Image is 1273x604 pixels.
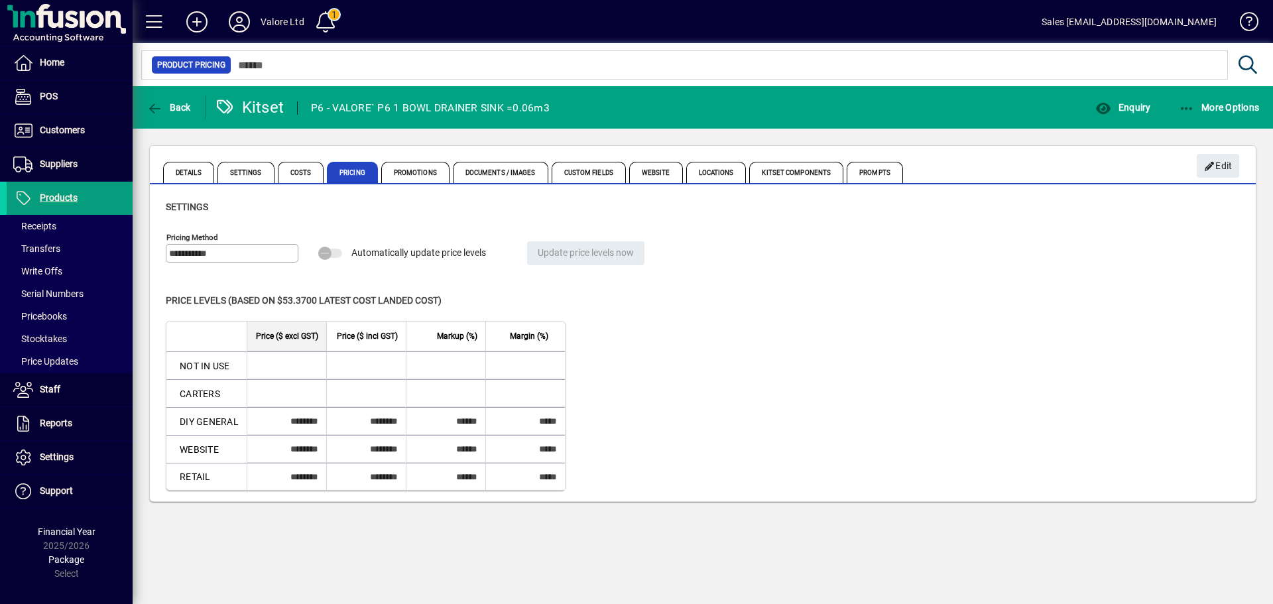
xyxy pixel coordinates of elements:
[1204,155,1233,177] span: Edit
[40,452,74,462] span: Settings
[40,485,73,496] span: Support
[351,247,486,258] span: Automatically update price levels
[13,221,56,231] span: Receipts
[40,91,58,101] span: POS
[147,102,191,113] span: Back
[163,162,214,183] span: Details
[40,158,78,169] span: Suppliers
[166,435,247,463] td: WEBSITE
[256,329,318,343] span: Price ($ excl GST)
[7,282,133,305] a: Serial Numbers
[166,463,247,490] td: RETAIL
[7,114,133,147] a: Customers
[7,373,133,406] a: Staff
[7,407,133,440] a: Reports
[7,215,133,237] a: Receipts
[38,526,95,537] span: Financial Year
[157,58,225,72] span: Product Pricing
[1176,95,1263,119] button: More Options
[7,237,133,260] a: Transfers
[133,95,206,119] app-page-header-button: Back
[686,162,747,183] span: Locations
[40,57,64,68] span: Home
[629,162,683,183] span: Website
[552,162,626,183] span: Custom Fields
[7,305,133,328] a: Pricebooks
[7,328,133,350] a: Stocktakes
[166,202,208,212] span: Settings
[7,46,133,80] a: Home
[527,241,644,265] button: Update price levels now
[13,356,78,367] span: Price Updates
[40,125,85,135] span: Customers
[847,162,903,183] span: Prompts
[327,162,378,183] span: Pricing
[7,260,133,282] a: Write Offs
[166,379,247,407] td: CARTERS
[311,97,550,119] div: P6 - VALORE` P6 1 BOWL DRAINER SINK =0.06m3
[437,329,477,343] span: Markup (%)
[510,329,548,343] span: Margin (%)
[7,441,133,474] a: Settings
[13,333,67,344] span: Stocktakes
[13,288,84,299] span: Serial Numbers
[1095,102,1150,113] span: Enquiry
[13,243,60,254] span: Transfers
[7,80,133,113] a: POS
[13,266,62,276] span: Write Offs
[166,295,442,306] span: Price levels (based on $53.3700 Latest cost landed cost)
[1230,3,1256,46] a: Knowledge Base
[166,233,218,242] mat-label: Pricing method
[40,192,78,203] span: Products
[381,162,450,183] span: Promotions
[40,384,60,394] span: Staff
[143,95,194,119] button: Back
[749,162,843,183] span: Kitset Components
[40,418,72,428] span: Reports
[538,242,634,264] span: Update price levels now
[1092,95,1154,119] button: Enquiry
[166,351,247,379] td: NOT IN USE
[166,407,247,435] td: DIY GENERAL
[453,162,548,183] span: Documents / Images
[337,329,398,343] span: Price ($ incl GST)
[1179,102,1260,113] span: More Options
[218,10,261,34] button: Profile
[48,554,84,565] span: Package
[217,162,274,183] span: Settings
[7,350,133,373] a: Price Updates
[261,11,304,32] div: Valore Ltd
[215,97,284,118] div: Kitset
[176,10,218,34] button: Add
[13,311,67,322] span: Pricebooks
[7,475,133,508] a: Support
[1042,11,1217,32] div: Sales [EMAIL_ADDRESS][DOMAIN_NAME]
[278,162,324,183] span: Costs
[7,148,133,181] a: Suppliers
[1197,154,1239,178] button: Edit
